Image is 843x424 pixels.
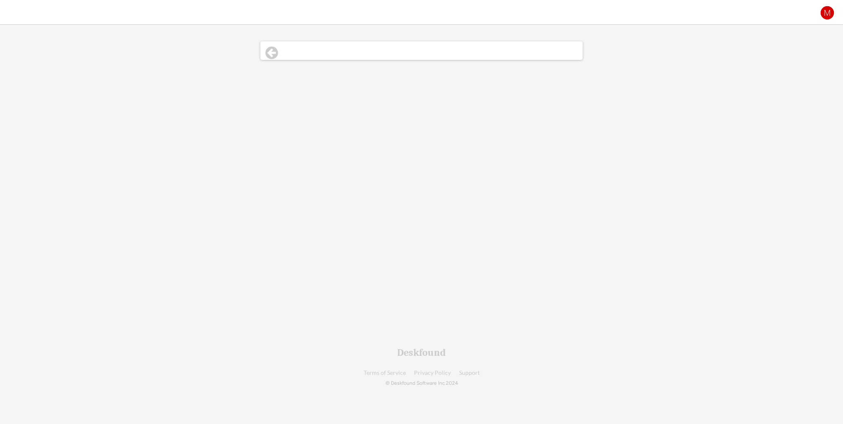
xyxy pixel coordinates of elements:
[8,8,18,18] img: yH5BAEAAAAALAAAAAABAAEAAAIBRAA7
[459,370,480,376] a: Support
[397,348,446,357] div: Deskfound
[414,370,451,376] a: Privacy Policy
[364,370,406,376] a: Terms of Service
[820,5,835,20] img: M.png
